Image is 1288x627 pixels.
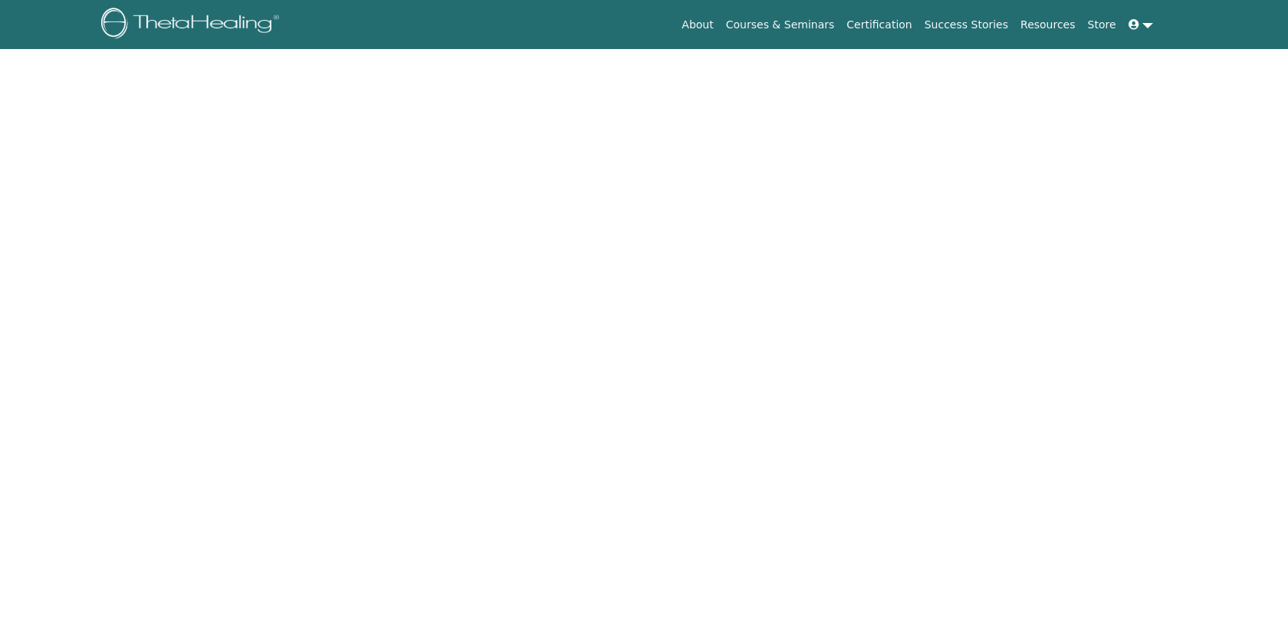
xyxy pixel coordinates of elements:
a: Store [1082,11,1122,39]
a: Resources [1014,11,1082,39]
a: Certification [840,11,918,39]
a: Success Stories [918,11,1014,39]
a: Courses & Seminars [720,11,841,39]
img: logo.png [101,8,284,42]
a: About [675,11,719,39]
